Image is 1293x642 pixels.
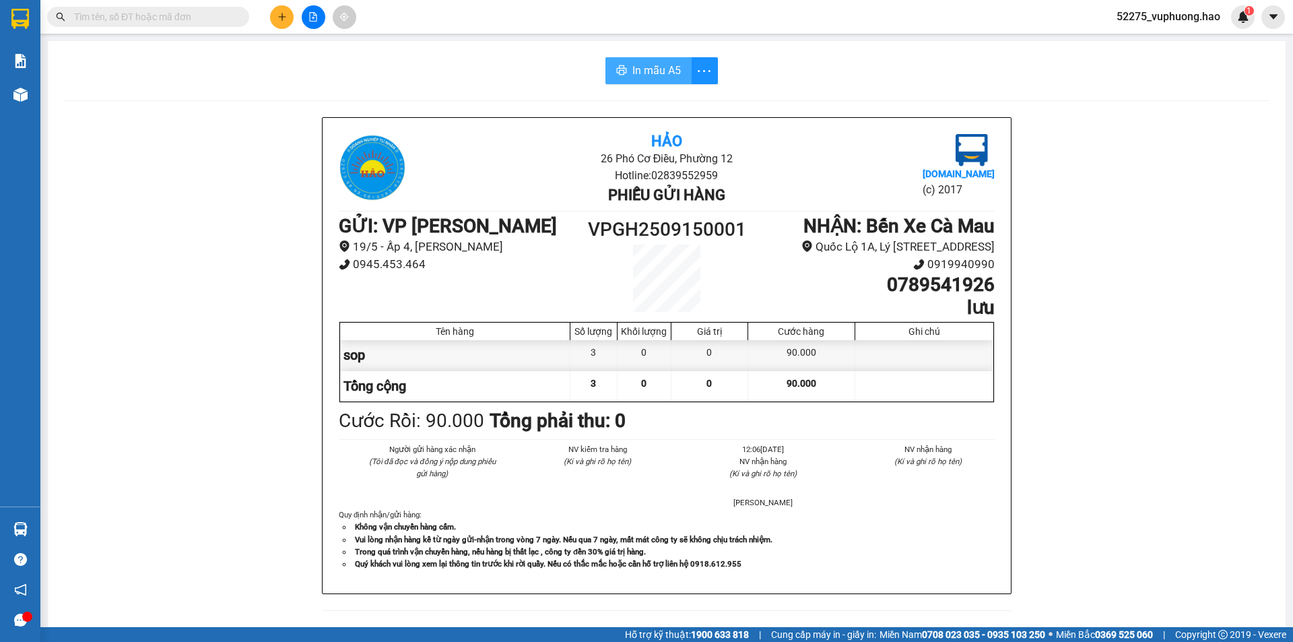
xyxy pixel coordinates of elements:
span: printer [616,65,627,77]
li: 0919940990 [749,255,995,274]
li: 0945.453.464 [339,255,585,274]
span: more [692,63,717,79]
i: (Tôi đã đọc và đồng ý nộp dung phiếu gửi hàng) [369,457,496,478]
li: NV kiểm tra hàng [531,443,665,455]
span: Cung cấp máy in - giấy in: [771,627,876,642]
button: caret-down [1261,5,1285,29]
div: Giá trị [675,326,744,337]
span: 0 [706,378,712,389]
li: 12:06[DATE] [696,443,830,455]
i: (Kí và ghi rõ họ tên) [894,457,962,466]
span: notification [14,583,27,596]
span: aim [339,12,349,22]
img: logo-vxr [11,9,29,29]
span: In mẫu A5 [632,62,681,79]
li: (c) 2017 [923,181,995,198]
li: NV nhận hàng [696,455,830,468]
span: Tổng cộng [343,378,406,394]
span: message [14,614,27,627]
span: 90.000 [787,378,816,389]
strong: Trong quá trình vận chuyển hàng, nếu hàng bị thất lạc , công ty đền 30% giá trị hàng. [355,547,646,556]
div: 0 [671,340,748,371]
strong: Vui lòng nhận hàng kể từ ngày gửi-nhận trong vòng 7 ngày. Nếu qua 7 ngày, mất mát công ty sẽ khôn... [355,535,772,544]
span: plus [277,12,287,22]
li: NV nhận hàng [862,443,995,455]
span: caret-down [1267,11,1280,23]
span: 1 [1247,6,1251,15]
div: Ghi chú [859,326,990,337]
b: [DOMAIN_NAME] [923,168,995,179]
strong: 0369 525 060 [1095,629,1153,640]
h1: VPGH2509150001 [585,215,749,245]
b: Phiếu gửi hàng [608,187,725,203]
span: phone [913,259,925,270]
span: copyright [1218,630,1228,639]
div: Cước Rồi : 90.000 [339,406,484,436]
button: printerIn mẫu A5 [605,57,692,84]
img: warehouse-icon [13,522,28,536]
span: environment [339,240,350,252]
span: Miền Nam [880,627,1045,642]
div: sop [340,340,570,371]
button: file-add [302,5,325,29]
i: (Kí và ghi rõ họ tên) [564,457,631,466]
div: Khối lượng [621,326,667,337]
li: [PERSON_NAME] [696,496,830,509]
div: 3 [570,340,618,371]
b: Tổng phải thu: 0 [490,410,626,432]
span: 3 [591,378,596,389]
span: | [1163,627,1165,642]
b: Hảo [651,133,682,150]
span: Miền Bắc [1056,627,1153,642]
button: more [691,57,718,84]
span: Hỗ trợ kỹ thuật: [625,627,749,642]
strong: Không vận chuyển hàng cấm. [355,522,456,532]
img: logo.jpg [956,134,988,166]
li: Quốc Lộ 1A, Lý [STREET_ADDRESS] [749,238,995,256]
div: 0 [618,340,671,371]
button: plus [270,5,294,29]
li: Người gửi hàng xác nhận [366,443,499,455]
div: Cước hàng [752,326,851,337]
img: icon-new-feature [1237,11,1249,23]
span: ⚪️ [1049,632,1053,637]
sup: 1 [1245,6,1254,15]
strong: Quý khách vui lòng xem lại thông tin trước khi rời quầy. Nếu có thắc mắc hoặc cần hỗ trợ liên hệ ... [355,559,741,569]
span: 52275_vuphuong.hao [1106,8,1231,25]
span: 0 [641,378,646,389]
span: phone [339,259,350,270]
button: aim [333,5,356,29]
li: Hotline: 02839552959 [448,167,885,184]
b: GỬI : VP [PERSON_NAME] [339,215,557,237]
span: question-circle [14,553,27,566]
img: logo.jpg [339,134,406,201]
strong: 0708 023 035 - 0935 103 250 [922,629,1045,640]
img: solution-icon [13,54,28,68]
b: NHẬN : Bến Xe Cà Mau [803,215,995,237]
div: Tên hàng [343,326,566,337]
input: Tìm tên, số ĐT hoặc mã đơn [74,9,233,24]
div: Số lượng [574,326,614,337]
strong: 1900 633 818 [691,629,749,640]
div: Quy định nhận/gửi hàng : [339,509,995,569]
li: 19/5 - Ấp 4, [PERSON_NAME] [339,238,585,256]
span: | [759,627,761,642]
span: environment [801,240,813,252]
img: warehouse-icon [13,88,28,102]
li: 26 Phó Cơ Điều, Phường 12 [448,150,885,167]
h1: 0789541926 [749,274,995,296]
i: (Kí và ghi rõ họ tên) [729,469,797,478]
div: 90.000 [748,340,855,371]
h1: lưu [749,296,995,319]
span: file-add [308,12,318,22]
span: search [56,12,65,22]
